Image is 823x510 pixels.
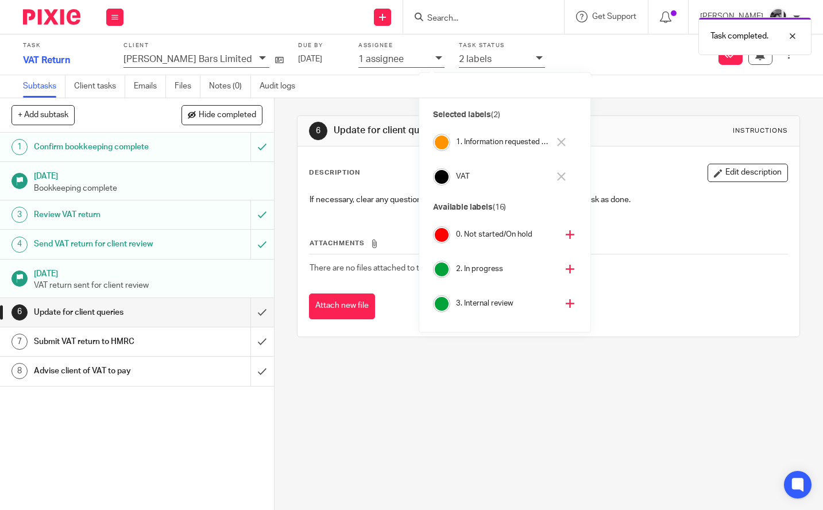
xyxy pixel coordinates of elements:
h1: [DATE] [34,265,262,280]
p: Task completed. [710,30,768,42]
h4: 3. Internal review [456,298,557,309]
img: IMG_7103.jpg [769,8,787,26]
a: Audit logs [260,75,304,98]
div: 4 [11,237,28,253]
h1: Update for client queries [34,304,171,321]
p: Selected labels [433,109,577,121]
div: 6 [309,122,327,140]
span: [DATE] [298,55,322,63]
div: Instructions [733,126,788,136]
p: Available labels [433,202,577,214]
img: Pixie [23,9,80,25]
a: Client tasks [74,75,125,98]
button: Hide completed [181,105,262,125]
div: 8 [11,363,28,379]
span: There are no files attached to this task. [310,264,448,272]
label: Due by [298,42,344,49]
h1: [DATE] [34,168,262,182]
h4: 0. Not started/On hold [456,229,557,240]
h4: 1. Information requested from client [456,137,549,148]
p: 1 assignee [358,54,404,64]
button: + Add subtask [11,105,75,125]
h4: VAT [456,171,549,182]
span: (16) [493,203,506,211]
h1: Confirm bookkeeping complete [34,138,171,156]
label: Assignee [358,42,445,49]
div: 1 [11,139,28,155]
p: If necessary, clear any questions raised by the client. Otherwise mark the subtask as done. [310,194,787,206]
p: Description [309,168,360,177]
label: Client [123,42,284,49]
p: [PERSON_NAME] Bars Limited [123,54,252,64]
h1: Update for client queries [334,125,573,137]
h1: Advise client of VAT to pay [34,362,171,380]
h1: Send VAT return for client review [34,235,171,253]
p: VAT return sent for client review [34,280,262,291]
span: Hide completed [199,111,256,120]
p: Bookkeeping complete [34,183,262,194]
a: Notes (0) [209,75,251,98]
span: (2) [491,111,500,119]
div: 3 [11,207,28,223]
a: Emails [134,75,166,98]
button: Edit description [708,164,788,182]
div: 6 [11,304,28,320]
h4: 2. In progress [456,264,557,275]
label: Task [23,42,109,49]
h1: Review VAT return [34,206,171,223]
span: Attachments [310,240,365,246]
a: Subtasks [23,75,65,98]
div: 7 [11,334,28,350]
button: Attach new file [309,293,375,319]
h1: Submit VAT return to HMRC [34,333,171,350]
a: Files [175,75,200,98]
p: 2 labels [459,54,492,64]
